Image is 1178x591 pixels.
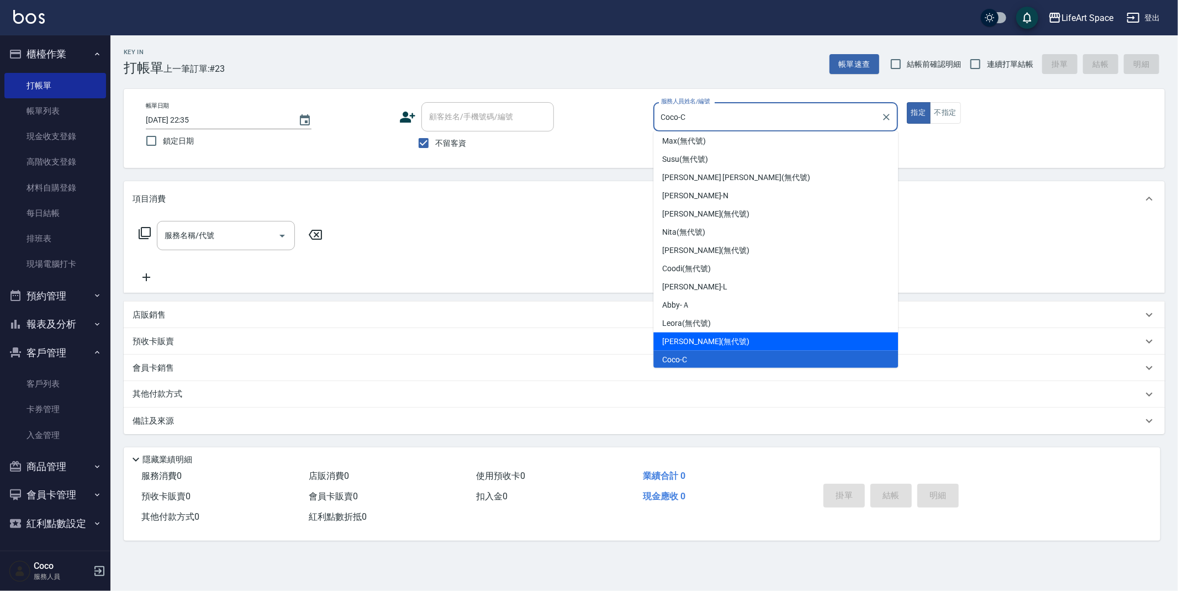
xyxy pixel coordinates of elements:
span: [PERSON_NAME] [PERSON_NAME] (無代號) [662,172,810,183]
span: Max (無代號) [662,135,706,147]
button: 登出 [1122,8,1165,28]
p: 項目消費 [133,193,166,205]
span: 其他付款方式 0 [141,511,199,522]
span: 預收卡販賣 0 [141,491,191,502]
p: 隱藏業績明細 [142,454,192,466]
span: Nita (無代號) [662,226,705,238]
button: 指定 [907,102,931,124]
img: Logo [13,10,45,24]
button: save [1016,7,1038,29]
button: 報表及分析 [4,310,106,339]
span: Susu (無代號) [662,154,708,165]
span: 現金應收 0 [643,491,685,502]
img: Person [9,560,31,582]
span: [PERSON_NAME] (無代號) [662,336,749,347]
span: [PERSON_NAME] -L [662,281,727,293]
p: 店販銷售 [133,309,166,321]
button: 不指定 [930,102,961,124]
div: LifeArt Space [1061,11,1113,25]
label: 帳單日期 [146,102,169,110]
button: 帳單速查 [830,54,879,75]
h2: Key In [124,49,163,56]
a: 卡券管理 [4,397,106,422]
span: 上一筆訂單:#23 [163,62,225,76]
div: 預收卡販賣 [124,328,1165,355]
a: 入金管理 [4,423,106,448]
span: [PERSON_NAME] (無代號) [662,245,749,256]
a: 高階收支登錄 [4,149,106,175]
span: Abby -Ａ [662,299,690,311]
span: 會員卡販賣 0 [309,491,358,502]
span: 扣入金 0 [476,491,508,502]
span: 連續打單結帳 [987,59,1033,70]
button: 客戶管理 [4,339,106,367]
button: 預約管理 [4,282,106,310]
div: 項目消費 [124,181,1165,217]
span: 不留客資 [435,138,466,149]
button: 櫃檯作業 [4,40,106,68]
span: 紅利點數折抵 0 [309,511,367,522]
a: 客戶列表 [4,371,106,397]
a: 每日結帳 [4,200,106,226]
a: 排班表 [4,226,106,251]
span: 業績合計 0 [643,471,685,481]
button: LifeArt Space [1044,7,1118,29]
div: 備註及來源 [124,408,1165,434]
button: Clear [879,109,894,125]
button: Choose date, selected date is 2025-10-09 [292,107,318,134]
span: [PERSON_NAME] -N [662,190,728,202]
label: 服務人員姓名/編號 [661,97,710,105]
span: 店販消費 0 [309,471,349,481]
p: 服務人員 [34,572,90,582]
a: 材料自購登錄 [4,175,106,200]
a: 現場電腦打卡 [4,251,106,277]
h5: Coco [34,561,90,572]
span: 使用預收卡 0 [476,471,525,481]
p: 備註及來源 [133,415,174,427]
p: 其他付款方式 [133,388,188,400]
button: 紅利點數設定 [4,509,106,538]
div: 會員卡銷售 [124,355,1165,381]
span: 結帳前確認明細 [907,59,962,70]
span: 服務消費 0 [141,471,182,481]
button: 會員卡管理 [4,481,106,509]
div: 店販銷售 [124,302,1165,328]
p: 預收卡販賣 [133,336,174,347]
div: 其他付款方式 [124,381,1165,408]
a: 現金收支登錄 [4,124,106,149]
span: 鎖定日期 [163,135,194,147]
p: 會員卡銷售 [133,362,174,374]
span: Coco -C [662,354,687,366]
button: Open [273,227,291,245]
span: Coodi (無代號) [662,263,711,275]
a: 帳單列表 [4,98,106,124]
span: Leora (無代號) [662,318,711,329]
input: YYYY/MM/DD hh:mm [146,111,287,129]
button: 商品管理 [4,452,106,481]
span: [PERSON_NAME] (無代號) [662,208,749,220]
h3: 打帳單 [124,60,163,76]
a: 打帳單 [4,73,106,98]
